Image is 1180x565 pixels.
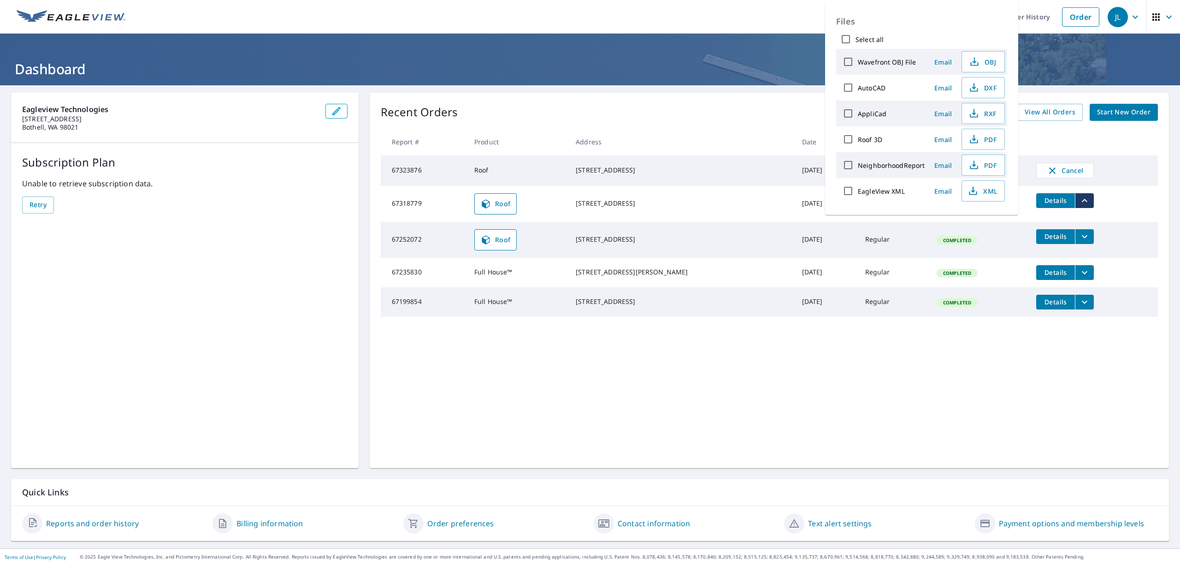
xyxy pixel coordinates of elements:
button: RXF [962,103,1005,124]
a: Text alert settings [808,518,872,529]
p: | [5,554,66,560]
label: NeighborhoodReport [858,161,925,170]
a: Roof [474,229,517,250]
p: Eagleview Technologies [22,104,318,115]
h1: Dashboard [11,59,1169,78]
button: Email [928,184,958,198]
p: © 2025 Eagle View Technologies, Inc. and Pictometry International Corp. All Rights Reserved. Repo... [80,553,1175,560]
button: filesDropdownBtn-67318779 [1075,193,1094,208]
p: Subscription Plan [22,154,348,171]
div: [STREET_ADDRESS] [576,166,787,175]
span: DXF [968,82,997,93]
span: Email [932,109,954,118]
span: Email [932,83,954,92]
button: DXF [962,77,1005,98]
button: Email [928,81,958,95]
div: JL [1108,7,1128,27]
td: Full House™ [467,258,568,287]
a: View All Orders [1017,104,1083,121]
td: Regular [858,287,929,317]
span: Details [1042,297,1069,306]
button: detailsBtn-67318779 [1036,193,1075,208]
button: PDF [962,129,1005,150]
button: Cancel [1036,163,1094,178]
span: PDF [968,160,997,171]
span: Completed [938,237,977,244]
th: Date [795,128,858,155]
button: filesDropdownBtn-67199854 [1075,295,1094,309]
p: Unable to retrieve subscription data. [22,178,348,189]
p: Recent Orders [381,104,458,121]
button: detailsBtn-67252072 [1036,229,1075,244]
button: detailsBtn-67199854 [1036,295,1075,309]
td: 67252072 [381,222,467,258]
span: Roof [480,234,511,245]
td: 67235830 [381,258,467,287]
span: Completed [938,270,977,276]
span: XML [968,185,997,196]
div: [STREET_ADDRESS] [576,297,787,306]
th: Address [568,128,794,155]
span: Cancel [1046,165,1084,176]
p: Bothell, WA 98021 [22,123,318,131]
p: Files [836,13,1007,30]
th: Report # [381,128,467,155]
span: Details [1042,268,1069,277]
button: filesDropdownBtn-67235830 [1075,265,1094,280]
button: Email [928,132,958,147]
a: Terms of Use [5,554,33,560]
td: [DATE] [795,186,858,222]
span: Retry [29,199,47,211]
label: Select all [855,35,884,44]
label: AppliCad [858,109,886,118]
label: EagleView XML [858,187,905,196]
td: Regular [858,258,929,287]
span: Roof [480,198,511,209]
button: Email [928,55,958,69]
span: Completed [938,299,977,306]
a: Order preferences [427,518,494,529]
div: [STREET_ADDRESS] [576,235,787,244]
span: Email [932,187,954,196]
td: 67318779 [381,186,467,222]
span: Start New Order [1097,107,1150,118]
label: AutoCAD [858,83,885,92]
span: Email [932,58,954,66]
button: OBJ [962,51,1005,72]
a: Reports and order history [46,518,139,529]
button: XML [962,180,1005,202]
span: RXF [968,108,997,119]
a: Order [1062,7,1099,27]
button: Email [928,158,958,172]
button: Retry [22,196,54,214]
label: Wavefront OBJ File [858,58,916,66]
td: Roof [467,155,568,186]
span: PDF [968,134,997,145]
img: EV Logo [17,10,125,24]
td: 67323876 [381,155,467,186]
td: [DATE] [795,258,858,287]
a: Start New Order [1090,104,1158,121]
a: Billing information [236,518,303,529]
div: [STREET_ADDRESS][PERSON_NAME] [576,268,787,277]
span: OBJ [968,56,997,67]
a: Roof [474,193,517,214]
td: 67199854 [381,287,467,317]
button: filesDropdownBtn-67252072 [1075,229,1094,244]
span: Details [1042,232,1069,241]
th: Product [467,128,568,155]
button: PDF [962,155,1005,176]
span: Email [932,135,954,144]
a: Contact information [618,518,690,529]
span: Email [932,161,954,170]
a: Privacy Policy [36,554,66,560]
button: Email [928,107,958,121]
div: [STREET_ADDRESS] [576,199,787,208]
td: Regular [858,222,929,258]
td: [DATE] [795,287,858,317]
td: Full House™ [467,287,568,317]
a: Payment options and membership levels [999,518,1144,529]
span: View All Orders [1025,107,1075,118]
label: Roof 3D [858,135,882,144]
p: Quick Links [22,487,1158,498]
